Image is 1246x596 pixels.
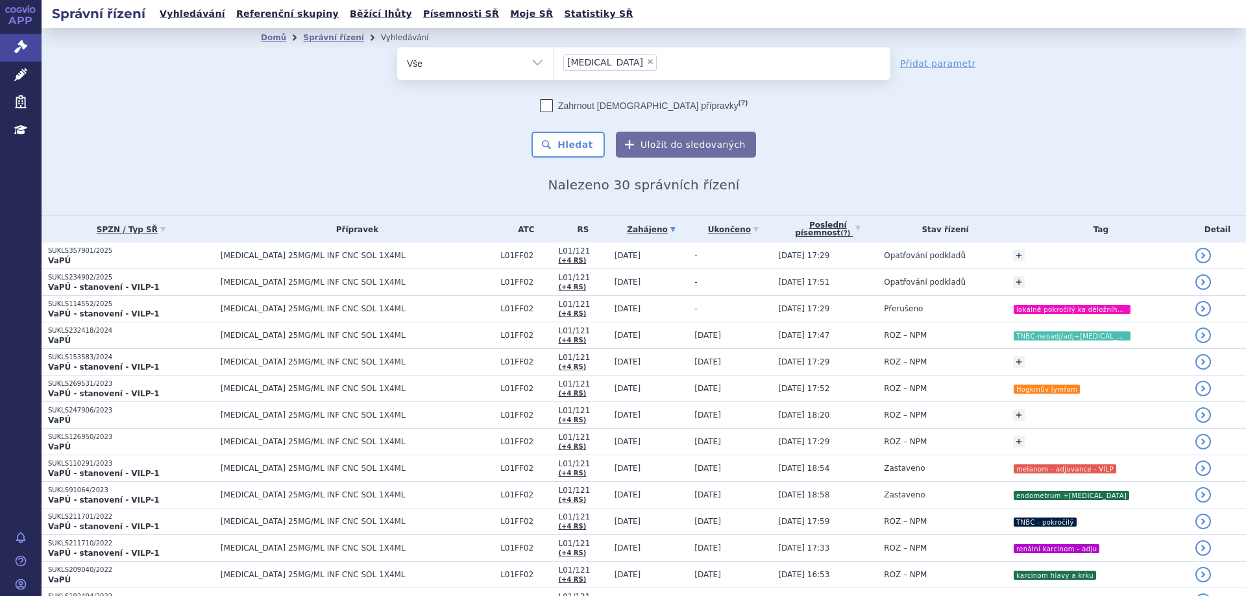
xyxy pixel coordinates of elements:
i: karcinom hlavy a krku [1014,571,1096,580]
a: Domů [261,33,286,42]
label: Zahrnout [DEMOGRAPHIC_DATA] přípravky [540,99,748,112]
button: Hledat [531,132,605,158]
span: [DATE] 18:54 [778,464,829,473]
span: L01FF02 [500,357,552,366]
span: ROZ – NPM [884,411,927,420]
a: Přidat parametr [900,57,976,70]
i: TNBC-neoadj/adj+[MEDICAL_DATA]+mCRC [1014,331,1130,340]
th: Detail [1189,216,1246,243]
a: + [1013,356,1025,368]
span: [DATE] [694,490,721,499]
p: SUKLS153583/2024 [48,353,214,362]
span: L01/121 [558,512,607,521]
span: [MEDICAL_DATA] 25MG/ML INF CNC SOL 1X4ML [221,278,494,287]
span: [MEDICAL_DATA] 25MG/ML INF CNC SOL 1X4ML [221,384,494,393]
span: L01FF02 [500,251,552,260]
span: [DATE] [615,384,641,393]
strong: VaPÚ - stanovení - VILP-1 [48,522,160,531]
span: × [646,58,654,66]
span: [MEDICAL_DATA] 25MG/ML INF CNC SOL 1X4ML [221,251,494,260]
span: [DATE] [615,304,641,313]
i: lokálně pokročilý ka děložního hrdla (nově dg.) [1014,305,1130,314]
a: detail [1195,567,1211,582]
span: Nalezeno 30 správních řízení [548,177,739,193]
strong: VaPÚ [48,442,71,451]
span: L01/121 [558,459,607,468]
span: [DATE] 17:29 [778,437,829,446]
span: L01/121 [558,273,607,282]
strong: VaPÚ - stanovení - VILP-1 [48,363,160,372]
i: melanom - adjuvance - VILP [1014,464,1116,473]
span: [DATE] [694,464,721,473]
p: SUKLS232418/2024 [48,326,214,335]
strong: VaPÚ [48,575,71,584]
strong: VaPÚ [48,416,71,425]
a: Písemnosti SŘ [419,5,503,23]
span: [DATE] 17:47 [778,331,829,340]
span: ROZ – NPM [884,437,927,446]
a: (+4 RS) [558,363,586,370]
span: [DATE] 17:52 [778,384,829,393]
span: [DATE] [615,464,641,473]
button: Uložit do sledovaných [616,132,756,158]
p: SUKLS114552/2025 [48,300,214,309]
span: - [694,251,697,260]
span: [MEDICAL_DATA] 25MG/ML INF CNC SOL 1X4ML [221,357,494,366]
a: (+4 RS) [558,416,586,423]
span: [DATE] 18:58 [778,490,829,499]
a: detail [1195,407,1211,423]
span: ROZ – NPM [884,331,927,340]
a: + [1013,436,1025,447]
span: [DATE] [615,357,641,366]
span: Opatřování podkladů [884,278,966,287]
span: [DATE] [694,411,721,420]
span: Zastaveno [884,464,925,473]
a: (+4 RS) [558,496,586,503]
a: (+4 RS) [558,257,586,264]
span: [MEDICAL_DATA] 25MG/ML INF CNC SOL 1X4ML [221,411,494,420]
p: SUKLS234902/2025 [48,273,214,282]
span: L01FF02 [500,517,552,526]
span: L01/121 [558,539,607,548]
a: (+4 RS) [558,549,586,556]
th: Stav řízení [877,216,1007,243]
span: ROZ – NPM [884,384,927,393]
span: [MEDICAL_DATA] 25MG/ML INF CNC SOL 1X4ML [221,570,494,579]
a: detail [1195,540,1211,556]
a: (+4 RS) [558,310,586,317]
span: [DATE] [694,384,721,393]
th: Přípravek [214,216,494,243]
a: detail [1195,248,1211,263]
span: [DATE] [694,357,721,366]
span: L01/121 [558,326,607,335]
li: Vyhledávání [381,28,446,47]
p: SUKLS91064/2023 [48,486,214,495]
p: SUKLS126950/2023 [48,433,214,442]
span: [DATE] [615,437,641,446]
th: ATC [494,216,552,243]
span: L01FF02 [500,411,552,420]
span: [MEDICAL_DATA] 25MG/ML INF CNC SOL 1X4ML [221,331,494,340]
span: [MEDICAL_DATA] 25MG/ML INF CNC SOL 1X4ML [221,437,494,446]
span: L01FF02 [500,570,552,579]
i: Hogkinův lymfom [1014,385,1080,394]
a: Správní řízení [303,33,364,42]
a: Referenční skupiny [232,5,343,23]
p: SUKLS209040/2022 [48,566,214,575]
p: SUKLS269531/2023 [48,379,214,388]
span: [DATE] [615,490,641,499]
span: [DATE] 17:29 [778,251,829,260]
span: [DATE] [615,251,641,260]
span: L01/121 [558,433,607,442]
a: (+4 RS) [558,576,586,583]
i: TNBC - pokročilý [1014,518,1077,527]
span: L01FF02 [500,543,552,553]
span: L01/121 [558,566,607,575]
p: SUKLS211701/2022 [48,512,214,521]
span: - [694,304,697,313]
abbr: (?) [840,230,850,237]
span: [DATE] 18:20 [778,411,829,420]
a: (+4 RS) [558,523,586,530]
span: [DATE] 17:29 [778,357,829,366]
a: detail [1195,487,1211,503]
